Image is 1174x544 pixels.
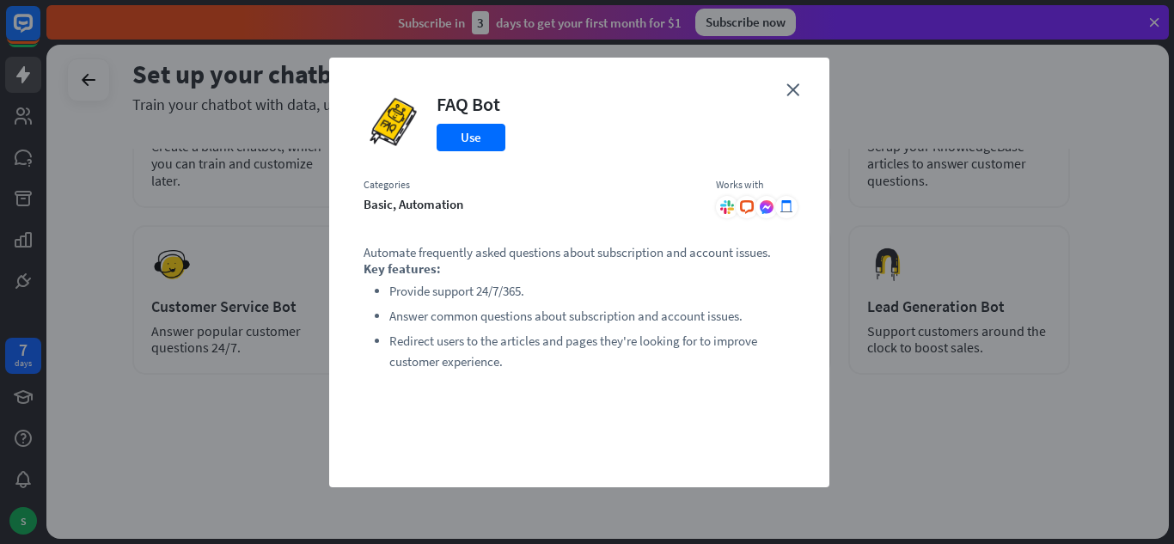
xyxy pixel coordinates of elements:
[437,92,505,116] div: FAQ Bot
[14,7,65,58] button: Open LiveChat chat widget
[364,92,424,152] img: FAQ Bot
[389,306,795,327] li: Answer common questions about subscription and account issues.
[437,124,505,151] button: Use
[716,178,795,192] div: Works with
[364,178,699,192] div: Categories
[364,196,699,212] div: basic, automation
[389,331,795,372] li: Redirect users to the articles and pages they're looking for to improve customer experience.
[364,244,795,260] p: Automate frequently asked questions about subscription and account issues.
[364,260,441,277] strong: Key features:
[389,281,795,302] li: Provide support 24/7/365.
[786,83,799,96] i: close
